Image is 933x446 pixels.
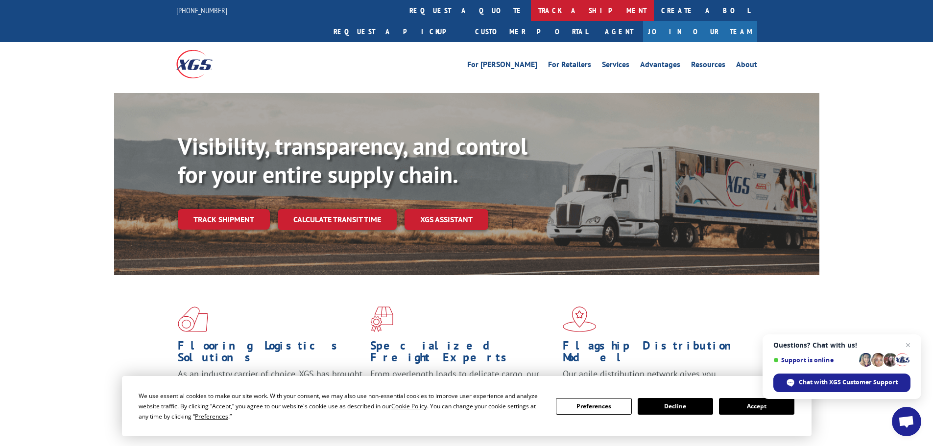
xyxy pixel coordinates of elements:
img: xgs-icon-total-supply-chain-intelligence-red [178,306,208,332]
a: Join Our Team [643,21,757,42]
h1: Specialized Freight Experts [370,340,555,368]
a: For [PERSON_NAME] [467,61,537,71]
span: Chat with XGS Customer Support [799,378,898,387]
a: Request a pickup [326,21,468,42]
a: Advantages [640,61,680,71]
h1: Flooring Logistics Solutions [178,340,363,368]
img: xgs-icon-focused-on-flooring-red [370,306,393,332]
a: [PHONE_NUMBER] [176,5,227,15]
a: Resources [691,61,725,71]
span: As an industry carrier of choice, XGS has brought innovation and dedication to flooring logistics... [178,368,362,403]
img: xgs-icon-flagship-distribution-model-red [563,306,597,332]
div: Chat with XGS Customer Support [773,374,910,392]
a: Services [602,61,629,71]
span: Close chat [902,339,914,351]
a: About [736,61,757,71]
a: For Retailers [548,61,591,71]
a: Track shipment [178,209,270,230]
a: XGS ASSISTANT [405,209,488,230]
a: Calculate transit time [278,209,397,230]
button: Decline [638,398,713,415]
button: Accept [719,398,794,415]
span: Cookie Policy [391,402,427,410]
div: Open chat [892,407,921,436]
span: Questions? Chat with us! [773,341,910,349]
b: Visibility, transparency, and control for your entire supply chain. [178,131,527,189]
button: Preferences [556,398,631,415]
a: Customer Portal [468,21,595,42]
span: Preferences [195,412,228,421]
span: Support is online [773,356,856,364]
a: Agent [595,21,643,42]
p: From overlength loads to delicate cargo, our experienced staff knows the best way to move your fr... [370,368,555,412]
div: Cookie Consent Prompt [122,376,812,436]
span: Our agile distribution network gives you nationwide inventory management on demand. [563,368,743,391]
h1: Flagship Distribution Model [563,340,748,368]
div: We use essential cookies to make our site work. With your consent, we may also use non-essential ... [139,391,544,422]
